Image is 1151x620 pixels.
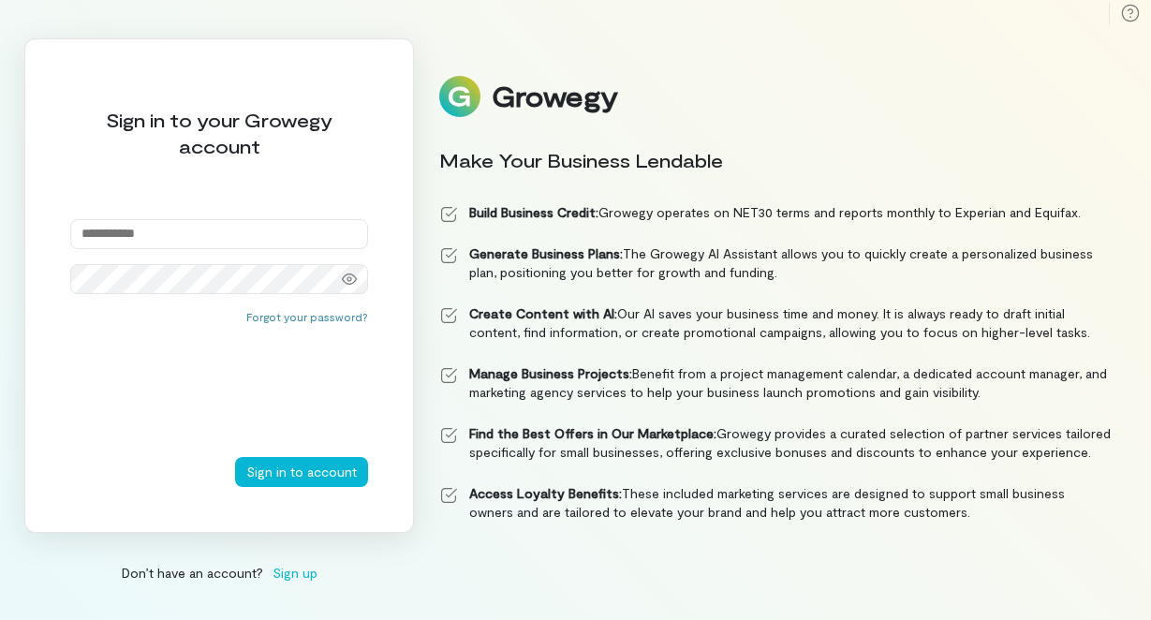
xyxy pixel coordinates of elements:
button: Sign in to account [235,457,368,487]
li: These included marketing services are designed to support small business owners and are tailored ... [439,484,1112,522]
li: Benefit from a project management calendar, a dedicated account manager, and marketing agency ser... [439,364,1112,402]
li: The Growegy AI Assistant allows you to quickly create a personalized business plan, positioning y... [439,244,1112,282]
div: Don’t have an account? [24,563,414,583]
div: Growegy [492,81,617,112]
li: Growegy operates on NET30 terms and reports monthly to Experian and Equifax. [439,203,1112,222]
strong: Manage Business Projects: [469,365,632,381]
div: Sign in to your Growegy account [70,107,368,159]
strong: Build Business Credit: [469,204,598,220]
strong: Generate Business Plans: [469,245,623,261]
strong: Create Content with AI: [469,305,617,321]
li: Growegy provides a curated selection of partner services tailored specifically for small business... [439,424,1112,462]
strong: Find the Best Offers in Our Marketplace: [469,425,716,441]
span: Sign up [273,563,317,583]
strong: Access Loyalty Benefits: [469,485,622,501]
button: Forgot your password? [246,309,368,324]
div: Make Your Business Lendable [439,147,1112,173]
li: Our AI saves your business time and money. It is always ready to draft initial content, find info... [439,304,1112,342]
img: Logo [439,76,480,117]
